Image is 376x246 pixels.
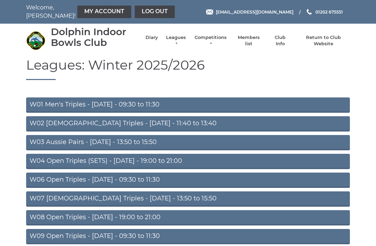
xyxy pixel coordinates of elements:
[270,34,290,47] a: Club Info
[26,191,350,207] a: W07 [DEMOGRAPHIC_DATA] Triples - [DATE] - 13:50 to 15:50
[26,3,155,20] nav: Welcome, [PERSON_NAME]!
[26,173,350,188] a: W06 Open Triples - [DATE] - 09:30 to 11:30
[234,34,263,47] a: Members list
[206,9,213,15] img: Email
[26,154,350,169] a: W04 Open Triples (SETS) - [DATE] - 19:00 to 21:00
[26,135,350,150] a: W03 Aussie Pairs - [DATE] - 13:50 to 15:50
[51,26,139,48] div: Dolphin Indoor Bowls Club
[165,34,187,47] a: Leagues
[297,34,350,47] a: Return to Club Website
[26,58,350,80] h1: Leagues: Winter 2025/2026
[146,34,158,41] a: Diary
[206,9,293,15] a: Email [EMAIL_ADDRESS][DOMAIN_NAME]
[77,6,131,18] a: My Account
[135,6,175,18] a: Log out
[26,31,45,50] img: Dolphin Indoor Bowls Club
[26,116,350,132] a: W02 [DEMOGRAPHIC_DATA] Triples - [DATE] - 11:40 to 13:40
[216,9,293,14] span: [EMAIL_ADDRESS][DOMAIN_NAME]
[194,34,227,47] a: Competitions
[315,9,343,14] span: 01202 675551
[26,97,350,113] a: W01 Men's Triples - [DATE] - 09:30 to 11:30
[26,229,350,244] a: W09 Open Triples - [DATE] - 09:30 to 11:30
[307,9,312,15] img: Phone us
[306,9,343,15] a: Phone us 01202 675551
[26,210,350,225] a: W08 Open Triples - [DATE] - 19:00 to 21:00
